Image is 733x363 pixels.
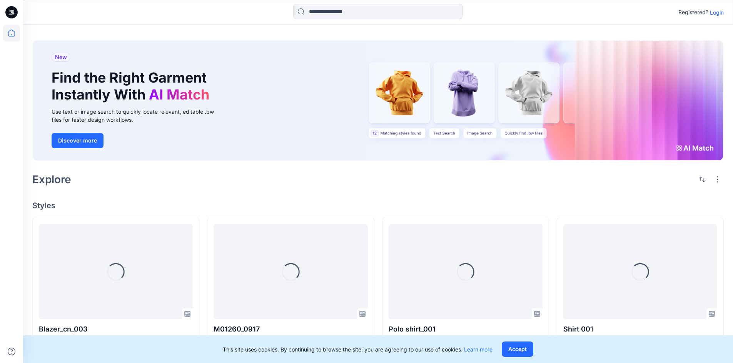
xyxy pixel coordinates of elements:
[55,53,67,62] span: New
[563,324,717,335] p: Shirt 001
[502,341,533,357] button: Accept
[52,70,213,103] h1: Find the Right Garment Instantly With
[32,173,71,186] h2: Explore
[52,108,225,124] div: Use text or image search to quickly locate relevant, editable .bw files for faster design workflows.
[39,324,193,335] p: Blazer_cn_003
[464,346,493,353] a: Learn more
[389,324,543,335] p: Polo shirt_001
[32,201,724,210] h4: Styles
[52,133,104,148] button: Discover more
[678,8,708,17] p: Registered?
[223,345,493,353] p: This site uses cookies. By continuing to browse the site, you are agreeing to our use of cookies.
[214,324,367,335] p: M01260_0917
[149,86,209,103] span: AI Match
[710,8,724,17] p: Login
